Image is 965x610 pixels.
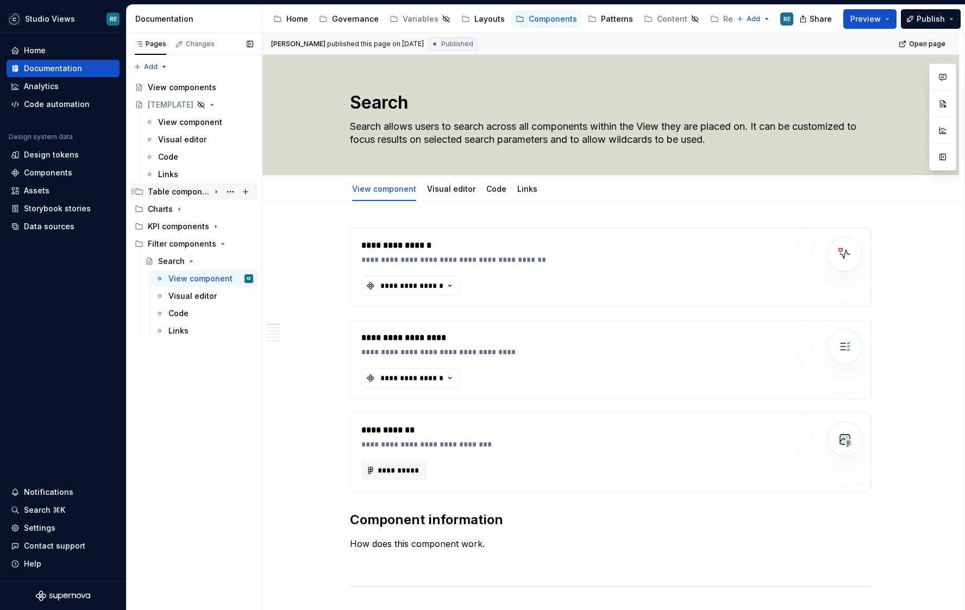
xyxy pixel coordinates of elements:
div: Contact support [24,540,85,551]
div: Data sources [24,221,74,232]
div: Charts [130,200,258,218]
span: Publish [917,14,945,24]
div: Links [158,169,178,180]
div: Documentation [135,14,258,24]
button: Publish [901,9,961,29]
div: Resources [723,14,763,24]
div: Help [24,558,41,569]
div: Variables [403,14,438,24]
a: Design tokens [7,146,120,163]
a: Open page [895,36,950,52]
button: Studio ViewsRE [2,7,124,30]
div: Table components [148,186,210,197]
a: Search [141,253,258,270]
div: View component [348,177,421,200]
a: Layouts [457,10,509,28]
button: Search ⌘K [7,501,120,519]
div: Search ⌘K [24,505,65,515]
div: Design tokens [24,149,79,160]
div: Storybook stories [24,203,91,214]
div: [TEMPLATE] [148,99,193,110]
div: RE [784,15,791,23]
span: Published [441,40,473,48]
div: Layouts [474,14,505,24]
div: Analytics [24,81,59,92]
div: Visual editor [158,134,206,145]
span: Add [747,15,760,23]
a: Links [141,166,258,183]
div: View components [148,82,216,93]
div: Documentation [24,63,82,74]
div: KPI components [130,218,258,235]
a: Home [7,42,120,59]
div: Table components [130,183,258,200]
div: Code [158,152,178,162]
button: Help [7,555,120,573]
p: How does this component work. [350,537,872,550]
button: Preview [843,9,897,29]
span: Share [810,14,832,24]
div: Visual editor [423,177,480,200]
div: RE [247,273,251,284]
svg: Supernova Logo [36,590,90,601]
div: Home [286,14,308,24]
button: Notifications [7,483,120,501]
div: Assets [24,185,49,196]
div: Design system data [9,133,73,141]
a: View componentRE [151,270,258,287]
span: Open page [909,40,945,48]
a: Data sources [7,218,120,235]
a: Components [7,164,120,181]
div: Code automation [24,99,90,110]
a: Code [486,184,506,193]
a: Home [269,10,312,28]
a: Code automation [7,96,120,113]
div: Pages [135,40,166,48]
button: Add [130,59,171,74]
div: Visual editor [168,291,217,301]
button: Add [733,11,774,27]
a: Content [640,10,704,28]
div: Links [513,177,542,200]
a: Analytics [7,78,120,95]
div: Home [24,45,46,56]
div: Filter components [130,235,258,253]
div: Code [482,177,511,200]
img: f5634f2a-3c0d-4c0b-9dc3-3862a3e014c7.png [8,12,21,26]
div: Notifications [24,487,73,498]
a: Visual editor [141,131,258,148]
div: Changes [186,40,215,48]
a: Patterns [584,10,637,28]
a: View component [352,184,416,193]
a: Assets [7,182,120,199]
div: RE [110,15,117,23]
div: Components [24,167,72,178]
a: Code [141,148,258,166]
div: View component [158,117,222,128]
span: Add [144,62,158,71]
div: Content [657,14,687,24]
textarea: Search allows users to search across all components within the View they are placed on. It can be... [348,118,869,148]
span: Preview [850,14,881,24]
a: View component [141,114,258,131]
div: KPI components [148,221,209,232]
div: Code [168,308,189,319]
a: Visual editor [427,184,475,193]
button: Share [794,9,839,29]
button: Contact support [7,537,120,555]
div: Patterns [601,14,633,24]
a: Components [511,10,581,28]
div: Page tree [130,79,258,339]
a: Links [151,322,258,339]
div: Page tree [269,8,731,30]
a: Storybook stories [7,200,120,217]
a: Settings [7,519,120,537]
div: Search [158,256,185,267]
div: Charts [148,204,173,215]
a: [TEMPLATE] [130,96,258,114]
span: [PERSON_NAME] [271,40,325,48]
a: Variables [385,10,455,28]
div: Governance [332,14,379,24]
div: Studio Views [25,14,75,24]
